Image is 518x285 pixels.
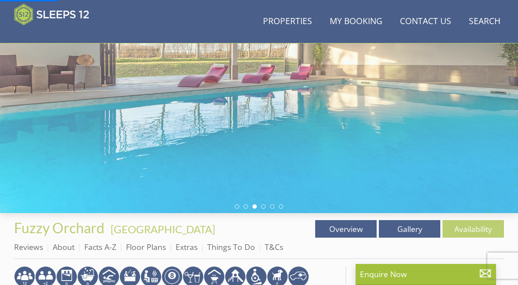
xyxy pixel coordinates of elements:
[176,242,198,252] a: Extras
[465,12,504,32] a: Search
[265,242,283,252] a: T&Cs
[396,12,455,32] a: Contact Us
[14,219,104,236] span: Fuzzy Orchard
[360,268,492,280] p: Enquire Now
[10,31,102,38] iframe: Customer reviews powered by Trustpilot
[111,223,215,235] a: [GEOGRAPHIC_DATA]
[14,242,43,252] a: Reviews
[259,12,316,32] a: Properties
[14,4,90,25] img: Sleeps 12
[315,220,377,238] a: Overview
[14,219,107,236] a: Fuzzy Orchard
[126,242,166,252] a: Floor Plans
[84,242,116,252] a: Facts A-Z
[326,12,386,32] a: My Booking
[53,242,75,252] a: About
[379,220,440,238] a: Gallery
[442,220,504,238] a: Availability
[207,242,255,252] a: Things To Do
[107,223,215,235] span: -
